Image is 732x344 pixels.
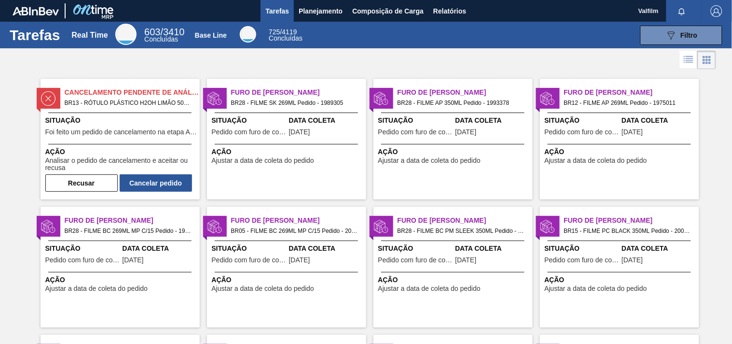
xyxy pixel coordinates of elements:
span: / 3410 [144,27,184,37]
span: Data Coleta [456,115,530,126]
span: Composição de Carga [352,5,424,17]
div: Base Line [240,26,256,43]
button: Filtro [640,26,722,45]
span: Pedido com furo de coleta [212,129,287,136]
img: status [41,91,55,106]
span: Ajustar a data de coleta do pedido [378,157,481,164]
img: Logout [711,5,722,17]
span: Concluídas [144,35,178,43]
button: Recusar [45,174,118,192]
span: Ajustar a data de coleta do pedido [212,157,315,164]
h1: Tarefas [10,29,60,41]
span: Ação [545,275,697,285]
span: Analisar o pedido de cancelamento e aceitar ou recusa [45,157,197,172]
span: Ação [212,147,364,157]
span: Ação [45,275,197,285]
img: status [540,219,555,234]
span: Pedido com furo de coleta [378,129,453,136]
span: Situação [378,244,453,254]
span: BR28 - FILME SK 269ML Pedido - 1989305 [231,98,359,108]
span: Situação [545,244,620,254]
span: 25/08/2025 [289,257,310,264]
span: Ação [378,147,530,157]
span: BR13 - RÓTULO PLÁSTICO H2OH LIMÃO 500ML H Pedido - 2012838 [65,98,192,108]
span: Furo de Coleta [398,215,533,226]
span: Relatórios [433,5,466,17]
div: Real Time [115,24,137,45]
span: Data Coleta [123,244,197,254]
span: Data Coleta [622,115,697,126]
span: 22/08/2025 [456,129,477,136]
span: Data Coleta [622,244,697,254]
span: 14/08/2025 [622,257,643,264]
span: 603 [144,27,160,37]
span: BR15 - FILME PC BLACK 350ML Pedido - 2008680 [564,226,691,236]
span: Tarefas [265,5,289,17]
span: Situação [45,115,197,126]
img: status [540,91,555,106]
span: 25/08/2025 [622,129,643,136]
span: 25/08/2025 [123,257,144,264]
span: Situação [45,244,120,254]
span: Situação [378,115,453,126]
img: status [374,91,388,106]
span: 725 [269,28,280,36]
span: Concluídas [269,34,303,42]
span: Pedido com furo de coleta [545,257,620,264]
span: Furo de Coleta [564,87,699,98]
span: 24/08/2025 [289,129,310,136]
span: Data Coleta [289,115,364,126]
span: Ação [45,147,197,157]
button: Notificações [666,4,697,18]
span: Furo de Coleta [564,215,699,226]
span: Data Coleta [289,244,364,254]
span: Pedido com furo de coleta [545,129,620,136]
span: BR05 - FILME BC 269ML MP C/15 Pedido - 2005624 [231,226,359,236]
div: Base Line [269,29,303,42]
span: Filtro [681,31,698,39]
span: Ajustar a data de coleta do pedido [545,285,648,292]
div: Real Time [144,28,184,43]
div: Visão em Lista [680,51,698,69]
span: Ajustar a data de coleta do pedido [378,285,481,292]
span: BR28 - FILME BC 269ML MP C/15 Pedido - 1988868 [65,226,192,236]
span: Situação [212,244,287,254]
img: TNhmsLtSVTkK8tSr43FrP2fwEKptu5GPRR3wAAAABJRU5ErkJggg== [13,7,59,15]
span: Pedido com furo de coleta [212,257,287,264]
div: Base Line [195,31,227,39]
span: Ajustar a data de coleta do pedido [212,285,315,292]
span: Planejamento [299,5,343,17]
div: Completar tarefa: 29871820 [45,172,192,192]
span: BR28 - FILME BC PM SLEEK 350ML Pedido - 1981347 [398,226,525,236]
img: status [374,219,388,234]
span: Ação [212,275,364,285]
span: Ajustar a data de coleta do pedido [545,157,648,164]
img: status [207,219,222,234]
span: Pedido com furo de coleta [378,257,453,264]
span: Furo de Coleta [398,87,533,98]
span: Ação [378,275,530,285]
span: Ajustar a data de coleta do pedido [45,285,148,292]
span: Data Coleta [456,244,530,254]
div: Visão em Cards [698,51,716,69]
span: Pedido com furo de coleta [45,257,120,264]
span: Situação [545,115,620,126]
span: Foi feito um pedido de cancelamento na etapa Aguardando Faturamento [45,129,197,136]
img: status [207,91,222,106]
span: Furo de Coleta [65,215,200,226]
span: Cancelamento Pendente de Análise [65,87,200,98]
span: Ação [545,147,697,157]
span: Furo de Coleta [231,215,366,226]
span: Situação [212,115,287,126]
span: / 4119 [269,28,297,36]
span: 25/08/2025 [456,257,477,264]
img: status [41,219,55,234]
span: BR12 - FILME AP 269ML Pedido - 1975011 [564,98,691,108]
button: Cancelar pedido [120,174,192,192]
span: BR28 - FILME AP 350ML Pedido - 1993378 [398,98,525,108]
span: Furo de Coleta [231,87,366,98]
div: Real Time [71,31,108,40]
